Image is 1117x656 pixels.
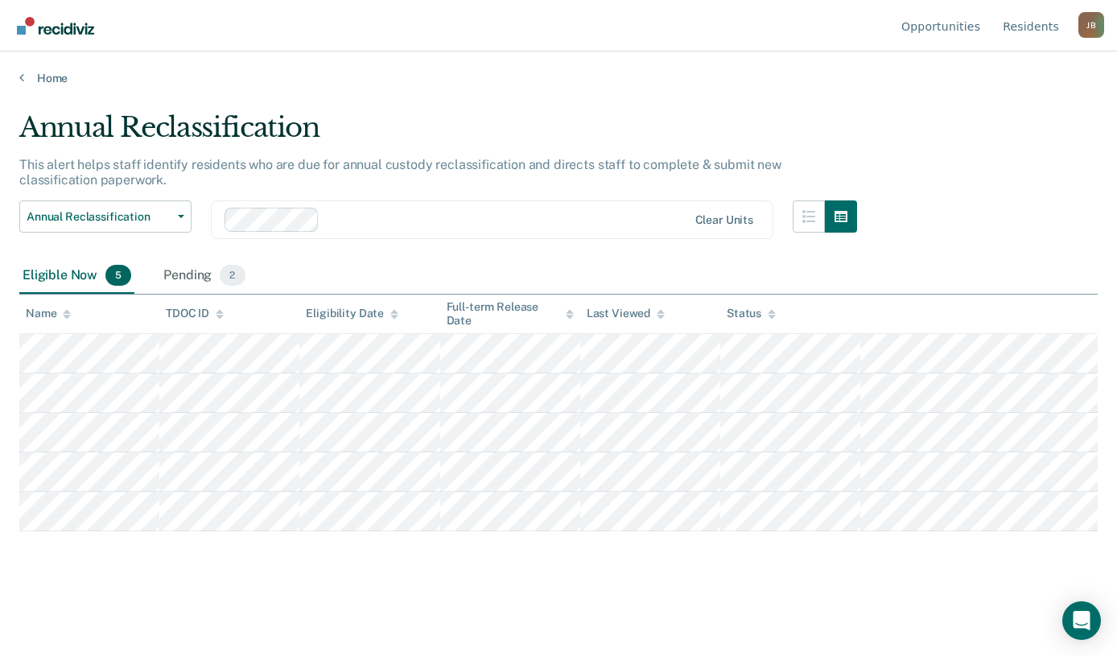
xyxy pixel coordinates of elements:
[1062,601,1101,640] div: Open Intercom Messenger
[19,200,192,233] button: Annual Reclassification
[26,307,71,320] div: Name
[166,307,224,320] div: TDOC ID
[17,17,94,35] img: Recidiviz
[19,157,781,188] p: This alert helps staff identify residents who are due for annual custody reclassification and dir...
[27,210,171,224] span: Annual Reclassification
[447,300,574,328] div: Full-term Release Date
[306,307,398,320] div: Eligibility Date
[105,265,131,286] span: 5
[727,307,776,320] div: Status
[19,71,1098,85] a: Home
[220,265,245,286] span: 2
[695,213,754,227] div: Clear units
[19,111,857,157] div: Annual Reclassification
[1078,12,1104,38] button: Profile dropdown button
[587,307,665,320] div: Last Viewed
[1078,12,1104,38] div: J B
[19,258,134,294] div: Eligible Now5
[160,258,248,294] div: Pending2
